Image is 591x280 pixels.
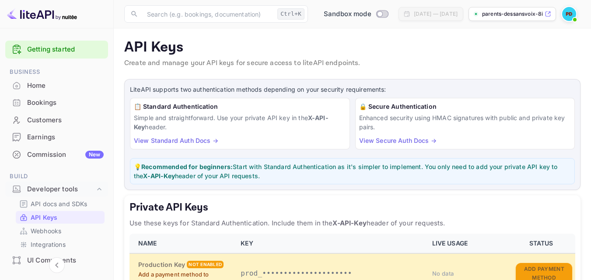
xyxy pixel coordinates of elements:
div: Not enabled [187,261,224,268]
a: Earnings [5,129,108,145]
p: API Keys [31,213,57,222]
img: LiteAPI logo [7,7,77,21]
a: Home [5,77,108,93]
p: API Keys [124,39,581,56]
input: Search (e.g. bookings, documentation) [142,5,274,23]
button: Collapse navigation [49,257,65,273]
a: Integrations [19,240,101,249]
th: STATUS [511,234,575,253]
div: Ctrl+K [277,8,304,20]
p: prod_••••••••••••••••••••• [241,268,421,279]
span: Sandbox mode [324,9,371,19]
span: Build [5,172,108,181]
div: Bookings [5,94,108,111]
a: View Standard Auth Docs → [134,137,218,144]
a: UI Components [5,252,108,268]
a: API Keys [19,213,101,222]
div: Earnings [27,132,104,142]
div: UI Components [27,256,104,266]
div: Commission [27,150,104,160]
div: Developer tools [27,184,95,194]
p: Webhooks [31,226,61,235]
p: Create and manage your API keys for secure access to liteAPI endpoints. [124,58,581,69]
div: Integrations [16,238,105,251]
div: Home [27,81,104,91]
div: Getting started [5,41,108,59]
th: NAME [129,234,235,253]
div: UI Components [5,252,108,269]
a: CommissionNew [5,146,108,162]
strong: X-API-Key [143,172,175,180]
p: LiteAPI supports two authentication methods depending on your security requirements: [130,85,575,94]
div: API Keys [16,211,105,224]
p: Simple and straightforward. Use your private API key in the header. [134,113,346,131]
p: API docs and SDKs [31,199,87,208]
div: Customers [5,112,108,129]
strong: Recommended for beginners: [141,163,233,170]
span: No data [432,270,454,277]
a: Add Payment Method [516,269,572,277]
img: parents dessansvoix [562,7,576,21]
p: Use these keys for Standard Authentication. Include them in the header of your requests. [129,218,575,228]
div: Developer tools [5,182,108,197]
div: Home [5,77,108,94]
h6: Production Key [138,260,185,270]
a: Bookings [5,94,108,111]
div: New [85,151,104,159]
div: [DATE] — [DATE] [414,10,458,18]
strong: X-API-Key [332,219,366,227]
a: API docs and SDKs [19,199,101,208]
strong: X-API-Key [134,114,329,131]
p: Enhanced security using HMAC signatures with public and private key pairs. [359,113,571,131]
h6: 🔒 Secure Authentication [359,102,571,111]
div: Bookings [27,98,104,108]
div: CommissionNew [5,146,108,163]
span: Business [5,67,108,77]
div: Switch to Production mode [320,9,392,19]
h5: Private API Keys [129,200,575,214]
a: Getting started [27,45,104,55]
a: Customers [5,112,108,128]
a: View Secure Auth Docs → [359,137,437,144]
th: KEY [235,234,427,253]
div: API docs and SDKs [16,197,105,210]
a: Webhooks [19,226,101,235]
div: Webhooks [16,225,105,237]
th: LIVE USAGE [427,234,511,253]
div: Customers [27,115,104,125]
h6: 📋 Standard Authentication [134,102,346,111]
p: 💡 Start with Standard Authentication as it's simpler to implement. You only need to add your priv... [134,162,571,180]
p: parents-dessansvoix-8i... [482,10,543,18]
div: Earnings [5,129,108,146]
p: Integrations [31,240,66,249]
